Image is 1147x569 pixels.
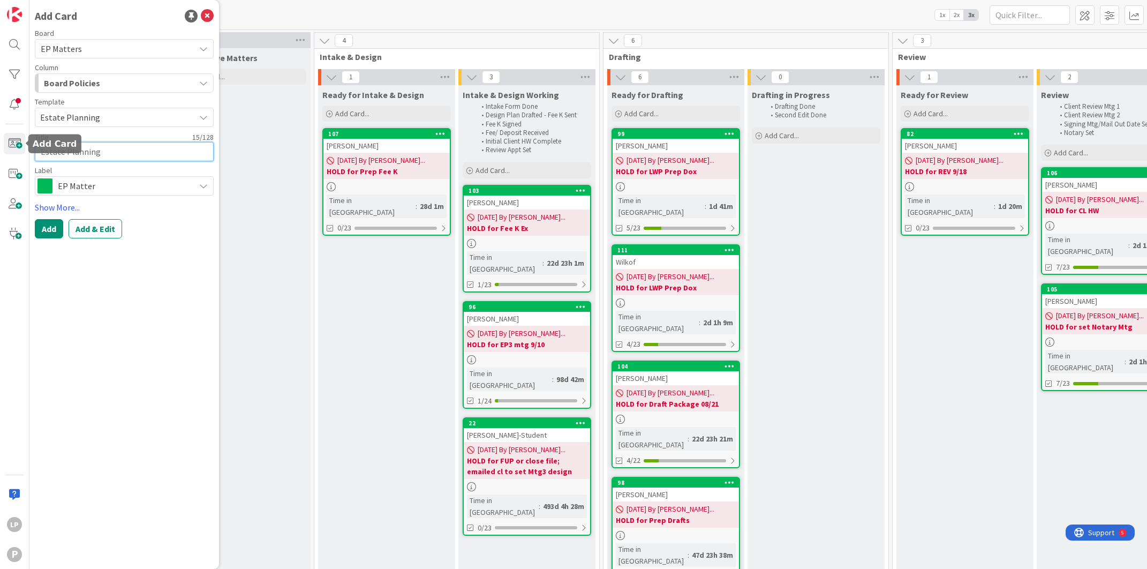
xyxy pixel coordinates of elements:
span: : [688,549,689,561]
div: 96 [469,303,590,311]
li: Initial Client HW Complete [476,137,590,146]
button: Board Policies [35,73,214,93]
div: 82 [902,129,1028,139]
div: 103 [464,186,590,196]
span: 0/23 [478,522,492,534]
div: [PERSON_NAME] [613,488,739,501]
div: 28d 1m [417,200,447,212]
span: Add Card... [1054,148,1088,158]
span: 4/22 [627,455,640,466]
div: 22[PERSON_NAME]-Student [464,418,590,442]
b: HOLD for Prep Fee K [327,166,447,177]
div: 82 [907,130,1028,138]
div: [PERSON_NAME]-Student [464,428,590,442]
span: [DATE] By [PERSON_NAME]... [1056,310,1144,321]
a: 111Wilkof[DATE] By [PERSON_NAME]...HOLD for LWP Prep DoxTime in [GEOGRAPHIC_DATA]:2d 1h 9m4/23 [612,244,740,352]
div: 22 [469,420,590,427]
div: Time in [GEOGRAPHIC_DATA] [616,194,705,218]
span: Add Card... [765,131,799,140]
div: 111 [617,246,739,254]
li: Second Edit Done [765,111,879,119]
textarea: Estate Planning [35,142,214,161]
span: : [1128,239,1130,251]
div: 96[PERSON_NAME] [464,302,590,326]
span: Column [35,64,58,71]
div: 107 [323,129,450,139]
div: [PERSON_NAME] [464,196,590,209]
span: [DATE] By [PERSON_NAME]... [478,444,565,455]
div: 98 [613,478,739,488]
b: HOLD for REV 9/18 [905,166,1025,177]
a: 107[PERSON_NAME][DATE] By [PERSON_NAME]...HOLD for Prep Fee KTime in [GEOGRAPHIC_DATA]:28d 1m0/23 [322,128,451,236]
span: 0/23 [916,222,930,234]
span: Add Card... [624,109,659,118]
div: [PERSON_NAME] [902,139,1028,153]
span: 2x [949,10,964,20]
span: Label [35,167,52,174]
span: Drafting in Progress [752,89,830,100]
span: : [539,500,540,512]
span: : [552,373,554,385]
span: : [994,200,995,212]
label: Title [35,132,49,142]
span: 6 [624,34,642,47]
b: HOLD for Draft Package 08/21 [616,399,736,409]
div: 82[PERSON_NAME] [902,129,1028,153]
div: Time in [GEOGRAPHIC_DATA] [616,311,699,334]
div: 104 [617,363,739,370]
div: Time in [GEOGRAPHIC_DATA] [467,495,539,518]
div: 104[PERSON_NAME] [613,362,739,385]
span: 3 [913,34,931,47]
input: Quick Filter... [990,5,1070,25]
div: Time in [GEOGRAPHIC_DATA] [1045,234,1128,257]
div: 15 / 128 [52,132,214,142]
span: 1 [342,71,360,84]
div: P [7,547,22,562]
span: [DATE] By [PERSON_NAME]... [627,155,714,166]
span: 0 [771,71,789,84]
div: 99[PERSON_NAME] [613,129,739,153]
div: 107[PERSON_NAME] [323,129,450,153]
div: 96 [464,302,590,312]
span: : [1125,356,1126,368]
li: Review Appt Set [476,146,590,154]
div: 1d 20m [995,200,1025,212]
div: 104 [613,362,739,371]
h5: Add Card [33,139,77,149]
span: [DATE] By [PERSON_NAME]... [1056,194,1144,205]
b: HOLD for LWP Prep Dox [616,166,736,177]
li: Intake Form Done [476,102,590,111]
span: : [705,200,706,212]
li: Drafting Done [765,102,879,111]
div: Time in [GEOGRAPHIC_DATA] [905,194,994,218]
div: Time in [GEOGRAPHIC_DATA] [616,543,688,567]
span: [DATE] By [PERSON_NAME]... [627,504,714,515]
div: [PERSON_NAME] [613,139,739,153]
div: 98 [617,479,739,486]
span: 4 [335,34,353,47]
a: 96[PERSON_NAME][DATE] By [PERSON_NAME]...HOLD for EP3 mtg 9/10Time in [GEOGRAPHIC_DATA]:98d 42m1/24 [463,301,591,409]
span: Ready for Intake & Design [322,89,424,100]
span: Estate Planning [40,110,187,124]
span: Intake & Design [320,51,586,62]
div: 22d 23h 21m [689,433,736,445]
div: 47d 23h 38m [689,549,736,561]
span: 6 [631,71,649,84]
div: [PERSON_NAME] [323,139,450,153]
div: Add Card [35,8,77,24]
span: 5/23 [627,222,640,234]
div: 111 [613,245,739,255]
b: HOLD for Fee K Ex [467,223,587,234]
div: 103[PERSON_NAME] [464,186,590,209]
div: Time in [GEOGRAPHIC_DATA] [327,194,416,218]
div: 22 [464,418,590,428]
div: 2d 1h 9m [700,317,736,328]
a: 104[PERSON_NAME][DATE] By [PERSON_NAME]...HOLD for Draft Package 08/21Time in [GEOGRAPHIC_DATA]:2... [612,361,740,468]
span: Board Policies [44,76,100,90]
span: 1/23 [478,279,492,290]
div: 5 [56,4,58,13]
span: : [699,317,700,328]
span: Board [35,29,54,37]
button: Add & Edit [69,219,122,238]
a: 82[PERSON_NAME][DATE] By [PERSON_NAME]...HOLD for REV 9/18Time in [GEOGRAPHIC_DATA]:1d 20m0/23 [901,128,1029,236]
